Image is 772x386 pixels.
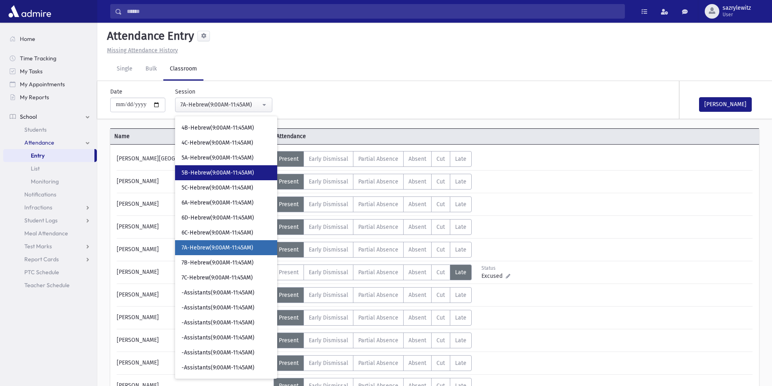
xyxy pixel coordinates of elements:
div: AttTypes [274,355,472,371]
div: [PERSON_NAME] [113,355,274,371]
span: Cut [436,269,445,276]
span: -Assistants(9:00AM-11:45AM) [182,349,254,357]
a: Teacher Schedule [3,279,97,292]
span: Late [455,292,466,299]
span: Present [279,246,299,253]
span: 4C-Hebrew(9:00AM-11:45AM) [182,139,253,147]
div: 7A-Hebrew(9:00AM-11:45AM) [180,100,261,109]
span: Notifications [24,191,56,198]
span: Early Dismissal [309,224,348,230]
span: Absent [408,314,426,321]
span: Late [455,156,466,162]
span: Absent [408,269,426,276]
span: Present [279,201,299,208]
span: Absent [408,156,426,162]
button: [PERSON_NAME] [699,97,752,112]
span: sazrylewitz [723,5,751,11]
a: Classroom [163,58,203,81]
span: Attendance [272,132,434,141]
span: Early Dismissal [309,292,348,299]
span: Partial Absence [358,337,398,344]
span: Partial Absence [358,156,398,162]
a: Missing Attendance History [104,47,178,54]
span: Late [455,178,466,185]
a: Students [3,123,97,136]
span: School [20,113,37,120]
div: AttTypes [274,333,472,348]
span: User [723,11,751,18]
span: Late [455,246,466,253]
span: Early Dismissal [309,201,348,208]
span: Present [279,360,299,367]
span: List [31,165,40,172]
div: Status [481,264,518,272]
span: Report Cards [24,256,59,263]
button: 7A-Hebrew(9:00AM-11:45AM) [175,98,272,112]
span: Meal Attendance [24,230,68,237]
span: Present [279,156,299,162]
span: Partial Absence [358,246,398,253]
span: Cut [436,246,445,253]
span: Present [279,224,299,230]
span: Late [455,201,466,208]
a: Notifications [3,188,97,201]
span: Early Dismissal [309,337,348,344]
a: My Reports [3,91,97,104]
span: Partial Absence [358,178,398,185]
a: Bulk [139,58,163,81]
a: List [3,162,97,175]
a: Attendance [3,136,97,149]
a: Student Logs [3,214,97,227]
span: Present [279,337,299,344]
span: 7B-Hebrew(9:00AM-11:45AM) [182,259,254,267]
a: My Appointments [3,78,97,91]
span: Students [24,126,47,133]
a: Time Tracking [3,52,97,65]
div: AttTypes [274,287,472,303]
input: Search [122,4,624,19]
span: 5B-Hebrew(9:00AM-11:45AM) [182,169,254,177]
a: Home [3,32,97,45]
span: Infractions [24,204,52,211]
span: Entry [31,152,45,159]
a: Infractions [3,201,97,214]
span: Early Dismissal [309,246,348,253]
span: Late [455,224,466,230]
div: AttTypes [274,151,472,167]
a: School [3,110,97,123]
span: Attendance [24,139,54,146]
span: Cut [436,201,445,208]
span: 5C-Hebrew(9:00AM-11:45AM) [182,184,253,192]
span: Test Marks [24,243,52,250]
span: Partial Absence [358,360,398,367]
span: Teacher Schedule [24,282,70,289]
span: Cut [436,178,445,185]
span: My Appointments [20,81,65,88]
span: 4B-Hebrew(9:00AM-11:45AM) [182,124,254,132]
span: -Assistants(9:00AM-11:45AM) [182,364,254,372]
div: [PERSON_NAME] [113,264,274,280]
span: Excused [481,272,506,280]
span: Early Dismissal [309,360,348,367]
span: 5A-Hebrew(9:00AM-11:45AM) [182,154,254,162]
span: Present [279,269,299,276]
span: 6C-Hebrew(9:00AM-11:45AM) [182,229,253,237]
div: [PERSON_NAME] [113,196,274,212]
span: Partial Absence [358,224,398,230]
a: PTC Schedule [3,266,97,279]
span: Late [455,314,466,321]
span: Partial Absence [358,292,398,299]
div: [PERSON_NAME] [113,333,274,348]
u: Missing Attendance History [107,47,178,54]
span: Monitoring [31,178,59,185]
h5: Attendance Entry [104,29,194,43]
div: AttTypes [274,264,472,280]
span: Present [279,292,299,299]
span: Absent [408,292,426,299]
span: 7A-Hebrew(9:00AM-11:45AM) [182,244,253,252]
a: Test Marks [3,240,97,253]
span: PTC Schedule [24,269,59,276]
span: Absent [408,201,426,208]
span: Time Tracking [20,55,56,62]
label: Date [110,87,122,96]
